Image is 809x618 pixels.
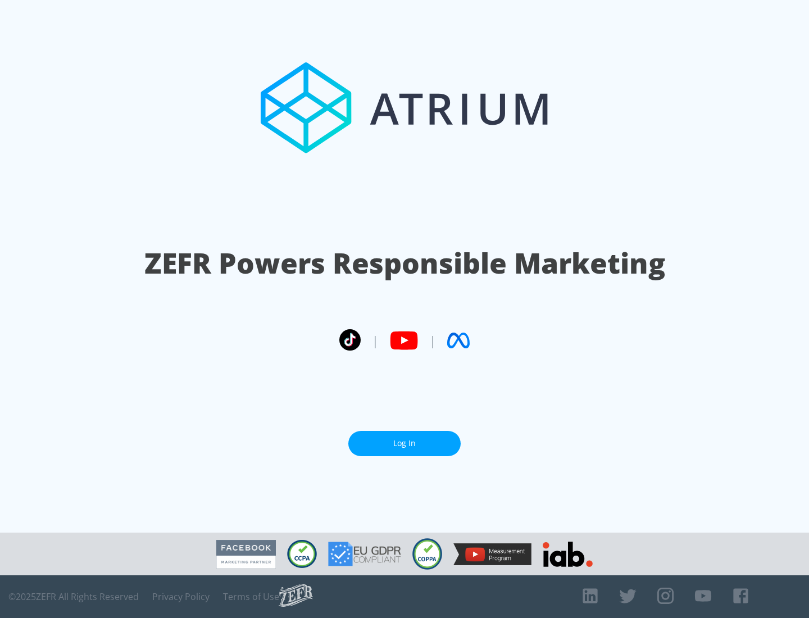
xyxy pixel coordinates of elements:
h1: ZEFR Powers Responsible Marketing [144,244,665,283]
img: IAB [543,542,593,567]
img: YouTube Measurement Program [453,543,531,565]
img: COPPA Compliant [412,538,442,570]
span: © 2025 ZEFR All Rights Reserved [8,591,139,602]
span: | [429,332,436,349]
img: CCPA Compliant [287,540,317,568]
a: Privacy Policy [152,591,210,602]
a: Terms of Use [223,591,279,602]
img: Facebook Marketing Partner [216,540,276,569]
img: GDPR Compliant [328,542,401,566]
span: | [372,332,379,349]
a: Log In [348,431,461,456]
